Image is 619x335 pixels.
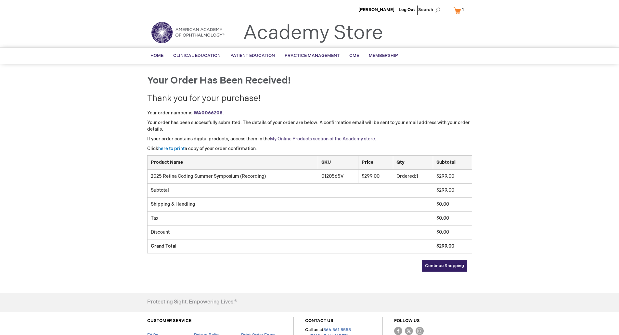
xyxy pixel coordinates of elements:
[194,110,223,116] a: WA0066208
[433,239,472,253] td: $299.00
[433,212,472,225] td: $0.00
[433,225,472,239] td: $0.00
[369,53,398,58] span: Membership
[147,212,433,225] td: Tax
[433,198,472,212] td: $0.00
[425,263,464,268] span: Continue Shopping
[270,136,376,142] a: My Online Products section of the Academy store.
[393,156,433,170] th: Qty
[150,53,163,58] span: Home
[147,170,318,183] td: 2025 Retina Coding Summer Symposium (Recording)
[394,327,402,335] img: Facebook
[147,110,472,116] p: Your order number is: .
[462,7,464,12] span: 1
[358,7,394,12] a: [PERSON_NAME]
[433,156,472,170] th: Subtotal
[173,53,221,58] span: Clinical Education
[452,5,468,16] a: 1
[358,170,393,183] td: $299.00
[147,198,433,212] td: Shipping & Handling
[416,327,424,335] img: instagram
[323,327,351,332] a: 866.561.8558
[147,136,472,142] p: If your order contains digital products, access them in the
[396,174,416,179] span: Ordered:
[147,120,472,133] p: Your order has been successfully submitted. The details of your order are below. A confirmation e...
[393,170,433,183] td: 1
[147,318,191,323] a: CUSTOMER SERVICE
[147,75,291,86] span: Your order has been received!
[147,146,472,152] p: Click a copy of your order confirmation.
[422,260,467,272] a: Continue Shopping
[418,3,443,16] span: Search
[147,239,433,253] td: Grand Total
[285,53,340,58] span: Practice Management
[158,146,185,151] a: here to print
[147,184,433,198] td: Subtotal
[433,184,472,198] td: $299.00
[405,327,413,335] img: Twitter
[230,53,275,58] span: Patient Education
[318,156,358,170] th: SKU
[318,170,358,183] td: 0120565V
[349,53,359,58] span: CME
[147,225,433,239] td: Discount
[305,318,333,323] a: CONTACT US
[358,156,393,170] th: Price
[147,156,318,170] th: Product Name
[433,170,472,183] td: $299.00
[394,318,420,323] a: FOLLOW US
[243,21,383,45] a: Academy Store
[147,94,472,104] h2: Thank you for your purchase!
[399,7,415,12] a: Log Out
[147,299,237,305] h4: Protecting Sight. Empowering Lives.®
